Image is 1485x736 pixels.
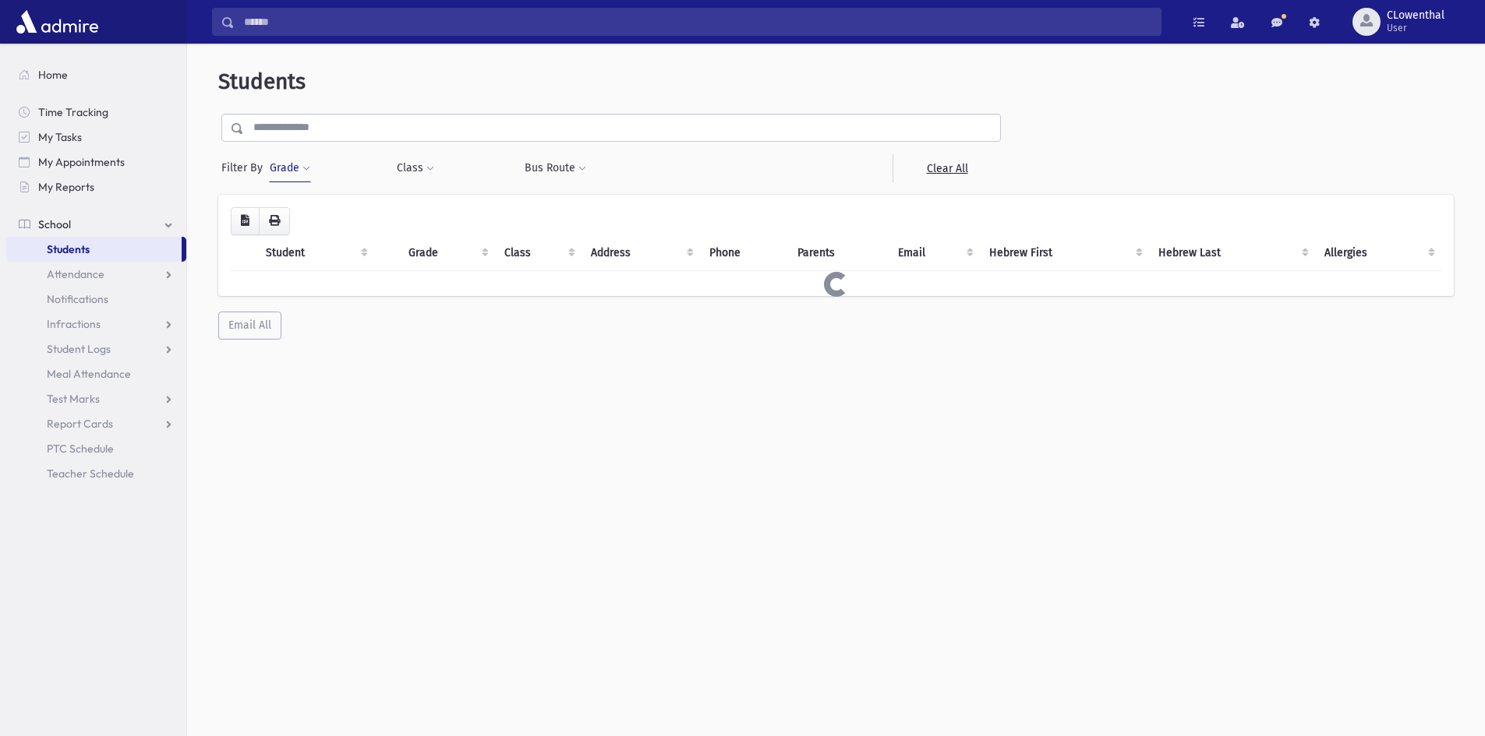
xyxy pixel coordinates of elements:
[235,8,1161,36] input: Search
[6,411,186,436] a: Report Cards
[6,287,186,312] a: Notifications
[6,62,186,87] a: Home
[399,235,494,271] th: Grade
[6,461,186,486] a: Teacher Schedule
[1387,22,1444,34] span: User
[524,154,587,182] button: Bus Route
[38,105,108,119] span: Time Tracking
[38,155,125,169] span: My Appointments
[218,69,306,94] span: Students
[396,154,435,182] button: Class
[47,317,101,331] span: Infractions
[582,235,700,271] th: Address
[6,436,186,461] a: PTC Schedule
[231,207,260,235] button: CSV
[889,235,980,271] th: Email
[700,235,788,271] th: Phone
[47,342,111,356] span: Student Logs
[38,130,82,144] span: My Tasks
[1149,235,1316,271] th: Hebrew Last
[47,467,134,481] span: Teacher Schedule
[47,392,100,406] span: Test Marks
[256,235,374,271] th: Student
[47,367,131,381] span: Meal Attendance
[38,68,68,82] span: Home
[38,180,94,194] span: My Reports
[6,174,186,199] a: My Reports
[893,154,1001,182] a: Clear All
[788,235,889,271] th: Parents
[6,100,186,125] a: Time Tracking
[47,417,113,431] span: Report Cards
[6,336,186,361] a: Student Logs
[6,212,186,237] a: School
[6,150,186,174] a: My Appointments
[6,262,186,287] a: Attendance
[259,207,290,235] button: Print
[6,312,186,336] a: Infractions
[6,386,186,411] a: Test Marks
[47,242,90,256] span: Students
[47,267,104,281] span: Attendance
[47,292,108,306] span: Notifications
[6,237,182,262] a: Students
[1315,235,1441,271] th: Allergies
[12,6,102,37] img: AdmirePro
[38,217,71,231] span: School
[1387,9,1444,22] span: CLowenthal
[47,442,114,456] span: PTC Schedule
[221,160,269,176] span: Filter By
[980,235,1148,271] th: Hebrew First
[495,235,582,271] th: Class
[269,154,311,182] button: Grade
[6,125,186,150] a: My Tasks
[6,361,186,386] a: Meal Attendance
[218,312,281,340] button: Email All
